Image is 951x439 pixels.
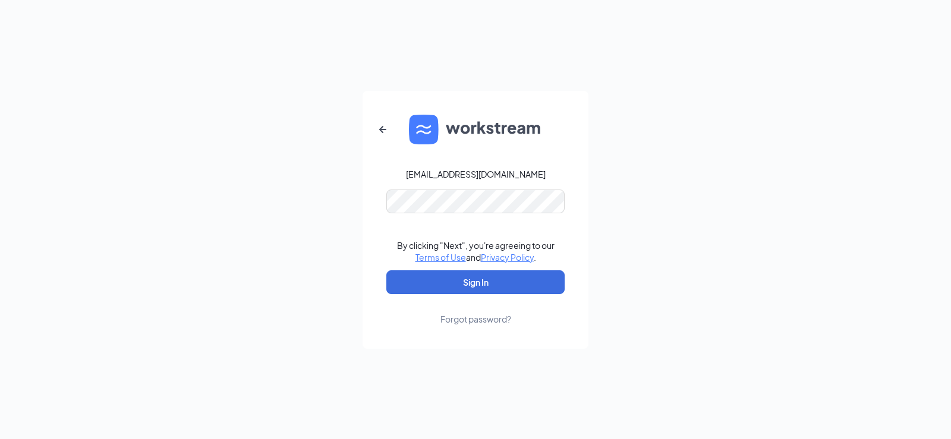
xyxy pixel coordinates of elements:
[386,270,565,294] button: Sign In
[440,294,511,325] a: Forgot password?
[376,122,390,137] svg: ArrowLeftNew
[369,115,397,144] button: ArrowLeftNew
[440,313,511,325] div: Forgot password?
[409,115,542,144] img: WS logo and Workstream text
[415,252,466,263] a: Terms of Use
[406,168,546,180] div: [EMAIL_ADDRESS][DOMAIN_NAME]
[397,239,555,263] div: By clicking "Next", you're agreeing to our and .
[481,252,534,263] a: Privacy Policy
